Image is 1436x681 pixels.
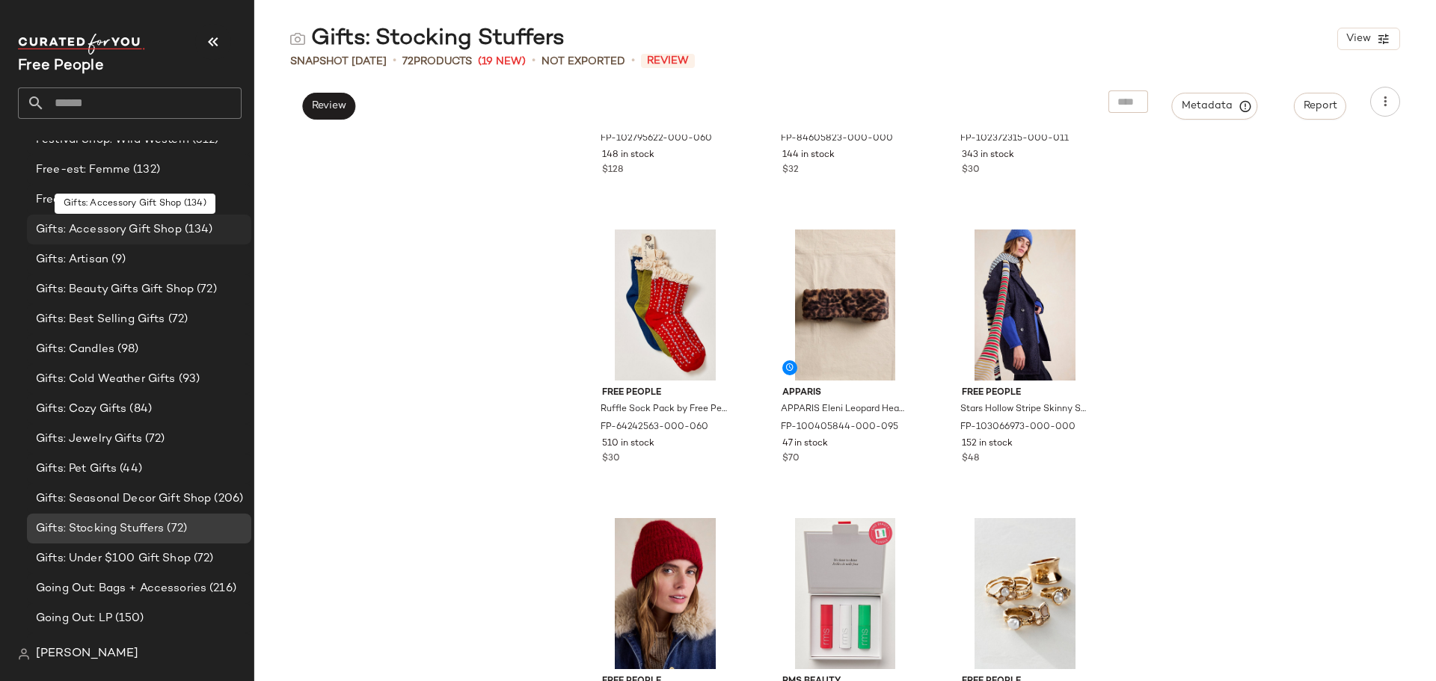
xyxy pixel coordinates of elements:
span: 144 in stock [782,149,835,162]
div: Gifts: Stocking Stuffers [290,24,565,54]
span: APPARIS Eleni Leopard Headband at Free People [781,403,907,416]
span: Gifts: Cold Weather Gifts [36,371,176,388]
button: Metadata [1172,93,1258,120]
img: 104564299_004_e [770,518,921,669]
span: $70 [782,452,800,466]
span: Metadata [1181,99,1249,113]
span: Free-est: Femme [36,161,130,179]
span: FP-102372315-000-011 [960,132,1069,146]
span: (72) [191,550,214,567]
span: View [1346,33,1371,45]
span: Gifts: Accessory Gift Shop [36,221,182,238]
button: View [1337,28,1400,50]
span: Snapshot [DATE] [290,54,387,70]
span: Gifts: Stocking Stuffers [36,520,164,537]
span: • [532,52,536,70]
span: 72 [402,56,414,67]
img: cfy_white_logo.C9jOOHJF.svg [18,34,145,55]
img: svg%3e [290,31,305,46]
span: 343 in stock [962,149,1014,162]
span: [PERSON_NAME] [36,645,138,663]
span: Free People [962,386,1088,400]
span: (72) [142,431,165,448]
span: 510 in stock [602,437,654,451]
span: Gifts: Under $100 Gift Shop [36,550,191,567]
img: 64242563_060_f [590,229,740,380]
span: (132) [130,161,160,179]
span: FP-103066973-000-000 [960,421,1076,434]
span: (150) [112,610,144,627]
span: Gifts: Best Selling Gifts [36,311,165,328]
span: (9) [108,251,126,268]
span: FP-84605823-000-000 [781,132,893,146]
span: FP-102795622-000-060 [601,132,712,146]
span: • [393,52,396,70]
span: $30 [962,164,980,177]
span: (93) [176,371,200,388]
span: $32 [782,164,799,177]
span: Going Out: LP [36,610,112,627]
span: Ruffle Sock Pack by Free People in Red [601,403,727,416]
span: $30 [602,452,620,466]
span: FP-64242563-000-060 [601,421,708,434]
button: Review [302,93,355,120]
span: FP-100405844-000-095 [781,421,898,434]
span: Gifts: Artisan [36,251,108,268]
img: 103066973_000_a [950,229,1100,380]
span: (72) [194,281,217,298]
div: Products [402,54,472,70]
span: $48 [962,452,979,466]
span: (72) [165,311,188,328]
span: Going Out: Bags + Accessories [36,580,206,597]
span: Free People [602,386,728,400]
img: 84388784_070_b [950,518,1100,669]
span: Free-est: In The City [36,191,149,209]
img: svg%3e [18,648,30,660]
button: Report [1294,93,1346,120]
span: (72) [164,520,187,537]
span: (206) [211,490,243,508]
span: Gifts: Candles [36,341,114,358]
span: Gifts: Pet Gifts [36,460,117,478]
span: Current Company Name [18,58,104,74]
span: Gifts: Jewelry Gifts [36,431,142,448]
span: Report [1303,100,1337,112]
span: 152 in stock [962,437,1013,451]
span: (216) [206,580,236,597]
span: (134) [182,221,213,238]
span: (44) [117,460,142,478]
span: Not Exported [541,54,625,70]
span: APPARIS [782,386,909,400]
span: $128 [602,164,623,177]
span: Gifts: Seasonal Decor Gift Shop [36,490,211,508]
img: 102363157_060_g [590,518,740,669]
span: (19 New) [478,54,526,70]
span: Gifts: Cozy Gifts [36,401,126,418]
span: Stars Hollow Stripe Skinny Scarf by Free People [960,403,1087,416]
span: Review [641,54,695,68]
span: Review [311,100,346,112]
span: • [631,52,635,70]
span: 148 in stock [602,149,654,162]
span: Gifts: Beauty Gifts Gift Shop [36,281,194,298]
img: 100405844_095_b [770,229,921,380]
span: 47 in stock [782,437,828,451]
span: (98) [114,341,139,358]
span: (84) [126,401,152,418]
span: (144) [149,191,181,209]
